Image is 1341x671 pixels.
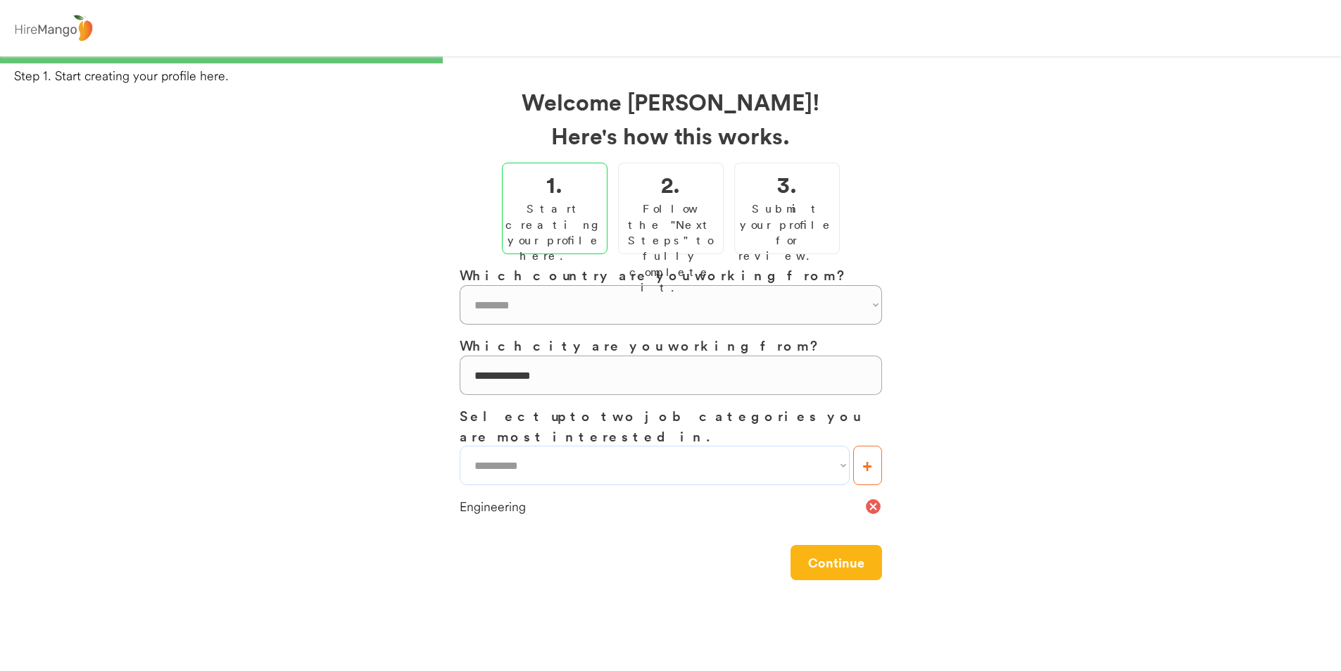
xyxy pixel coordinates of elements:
button: + [853,446,882,485]
div: Submit your profile for review. [738,201,836,264]
h2: 1. [546,167,562,201]
div: Engineering [460,498,864,515]
h3: Select up to two job categories you are most interested in. [460,406,882,446]
div: Follow the "Next Steps" to fully complete it. [622,201,719,295]
div: 33% [3,56,1338,63]
h2: 2. [661,167,680,201]
h2: Welcome [PERSON_NAME]! Here's how this works. [460,84,882,152]
h2: 3. [777,167,797,201]
button: Continue [791,545,882,580]
div: Step 1. Start creating your profile here. [14,67,1341,84]
div: Start creating your profile here. [505,201,604,264]
h3: Which city are you working from? [460,335,882,356]
h3: Which country are you working from? [460,265,882,285]
button: cancel [864,498,882,515]
img: logo%20-%20hiremango%20gray.png [11,12,96,45]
